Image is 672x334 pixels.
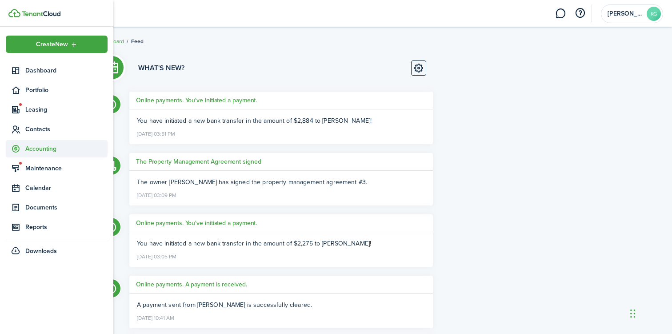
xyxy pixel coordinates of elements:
span: Calendar [25,183,108,193]
img: TenantCloud [22,11,60,16]
span: Krishna's Group INC [608,11,643,17]
h5: Online payments. A payment is received. [136,280,247,289]
iframe: Chat Widget [628,291,672,334]
span: Reports [25,222,108,232]
span: Contacts [25,125,108,134]
a: Dashboard [6,62,108,79]
span: Documents [25,203,108,212]
h3: What's new? [138,63,184,73]
button: Open resource center [572,6,588,21]
span: Maintenance [25,164,108,173]
a: Reports [6,218,108,236]
span: The owner [PERSON_NAME] has signed the property management agreement #3. [137,177,367,187]
span: Portfolio [25,85,108,95]
time: [DATE] 03:05 PM [137,250,176,262]
span: Dashboard [25,66,108,75]
span: You have initiated a new bank transfer in the amount of $2,275 to [PERSON_NAME]! [137,239,371,248]
span: A payment sent from [PERSON_NAME] is successfully cleared. [137,300,312,310]
time: [DATE] 10:41 AM [137,311,174,323]
span: Downloads [25,246,57,256]
a: Messaging [552,2,569,25]
h5: Online payments. You've initiated a payment. [136,218,257,228]
time: [DATE] 03:09 PM [137,189,176,200]
h5: The Property Management Agreement signed [136,157,261,166]
span: Leasing [25,105,108,114]
span: Create New [36,41,68,48]
h5: Online payments. You've initiated a payment. [136,96,257,105]
span: Feed [131,37,144,45]
time: [DATE] 03:51 PM [137,127,175,139]
span: You have initiated a new bank transfer in the amount of $2,884 to [PERSON_NAME]! [137,116,372,125]
avatar-text: KG [647,7,661,21]
img: TenantCloud [8,9,20,17]
span: Accounting [25,144,108,153]
div: Drag [630,300,636,327]
button: Open menu [6,36,108,53]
